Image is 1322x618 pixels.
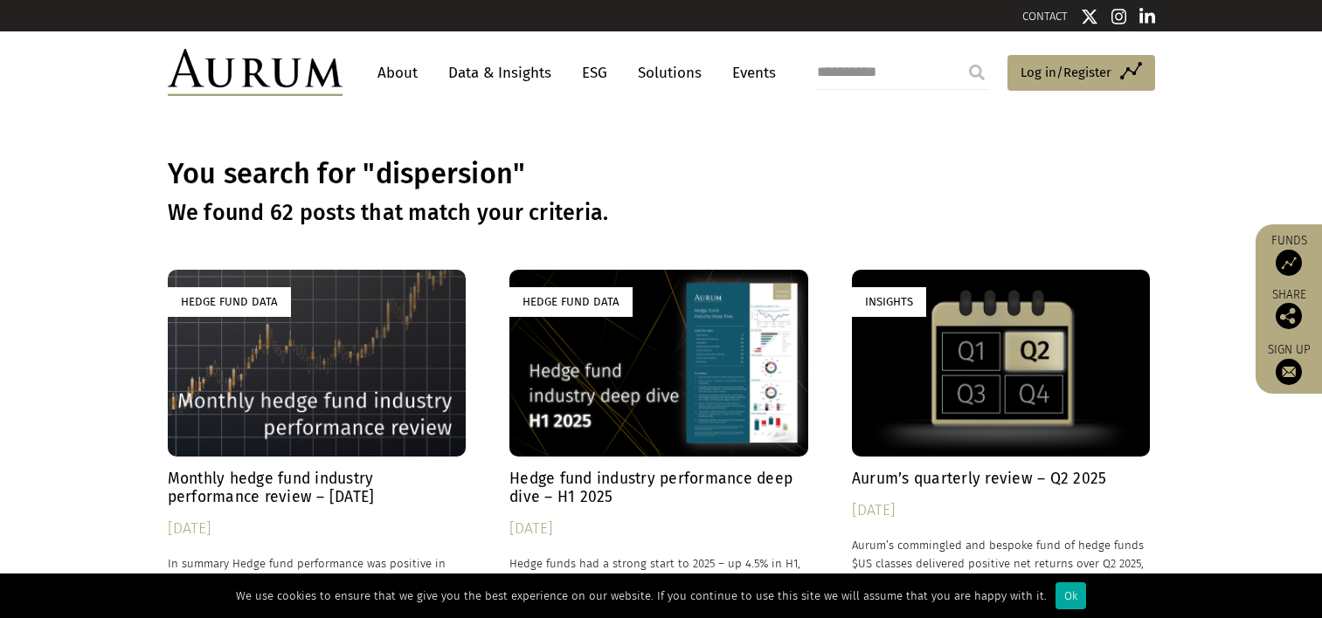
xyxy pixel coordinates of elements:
[1021,62,1111,83] span: Log in/Register
[1276,303,1302,329] img: Share this post
[1276,250,1302,276] img: Access Funds
[1111,8,1127,25] img: Instagram icon
[168,470,467,506] h4: Monthly hedge fund industry performance review – [DATE]
[1022,10,1068,23] a: CONTACT
[369,57,426,89] a: About
[509,554,808,609] p: Hedge funds had a strong start to 2025 – up 4.5% in H1, albeit they underperformed bonds, +7.3% a...
[168,270,467,609] a: Hedge Fund Data Monthly hedge fund industry performance review – [DATE] [DATE] In summary Hedge f...
[509,517,808,541] div: [DATE]
[1264,342,1313,385] a: Sign up
[509,470,808,506] h4: Hedge fund industry performance deep dive – H1 2025
[959,55,994,90] input: Submit
[1007,55,1155,92] a: Log in/Register
[852,470,1151,488] h4: Aurum’s quarterly review – Q2 2025
[852,287,926,316] div: Insights
[440,57,560,89] a: Data & Insights
[1276,359,1302,385] img: Sign up to our newsletter
[1056,582,1086,609] div: Ok
[168,157,1155,191] h1: You search for "dispersion"
[168,554,467,609] p: In summary Hedge fund performance was positive in July. The average hedge fund net return across ...
[852,270,1151,591] a: Insights Aurum’s quarterly review – Q2 2025 [DATE] Aurum’s commingled and bespoke fund of hedge f...
[573,57,616,89] a: ESG
[168,517,467,541] div: [DATE]
[629,57,710,89] a: Solutions
[723,57,776,89] a: Events
[168,49,343,96] img: Aurum
[168,200,1155,226] h3: We found 62 posts that match your criteria.
[1264,289,1313,329] div: Share
[1139,8,1155,25] img: Linkedin icon
[509,287,633,316] div: Hedge Fund Data
[852,498,1151,523] div: [DATE]
[1264,233,1313,276] a: Funds
[509,270,808,609] a: Hedge Fund Data Hedge fund industry performance deep dive – H1 2025 [DATE] Hedge funds had a stro...
[1081,8,1098,25] img: Twitter icon
[168,287,291,316] div: Hedge Fund Data
[852,536,1151,591] p: Aurum’s commingled and bespoke fund of hedge funds $US classes delivered positive net returns ove...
